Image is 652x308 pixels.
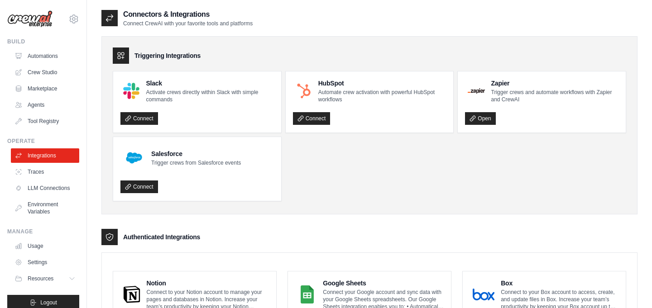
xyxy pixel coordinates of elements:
[28,275,53,282] span: Resources
[123,285,140,303] img: Notion Logo
[11,65,79,80] a: Crew Studio
[491,89,618,103] p: Trigger crews and automate workflows with Zapier and CrewAI
[123,83,139,99] img: Slack Logo
[11,98,79,112] a: Agents
[120,112,158,125] a: Connect
[501,279,618,288] h4: Box
[473,285,494,303] img: Box Logo
[296,83,312,99] img: HubSpot Logo
[147,279,269,288] h4: Notion
[11,197,79,219] a: Environment Variables
[7,228,79,235] div: Manage
[11,181,79,195] a: LLM Connections
[491,79,618,88] h4: Zapier
[151,159,241,166] p: Trigger crews from Salesforce events
[465,112,495,125] a: Open
[7,137,79,145] div: Operate
[146,79,273,88] h4: Slack
[11,165,79,179] a: Traces
[318,79,446,88] h4: HubSpot
[123,147,145,169] img: Salesforce Logo
[11,114,79,128] a: Tool Registry
[11,239,79,253] a: Usage
[11,49,79,63] a: Automations
[123,9,253,20] h2: Connectors & Integrations
[7,10,53,28] img: Logo
[298,285,316,303] img: Google Sheets Logo
[11,148,79,163] a: Integrations
[134,51,201,60] h3: Triggering Integrations
[323,279,444,288] h4: Google Sheets
[318,89,446,103] p: Automate crew activation with powerful HubSpot workflows
[11,271,79,286] button: Resources
[146,89,273,103] p: Activate crews directly within Slack with simple commands
[123,20,253,27] p: Connect CrewAI with your favorite tools and platforms
[7,38,79,45] div: Build
[468,88,484,94] img: Zapier Logo
[293,112,331,125] a: Connect
[151,149,241,158] h4: Salesforce
[40,299,57,306] span: Logout
[123,232,200,242] h3: Authenticated Integrations
[11,255,79,270] a: Settings
[11,81,79,96] a: Marketplace
[120,180,158,193] a: Connect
